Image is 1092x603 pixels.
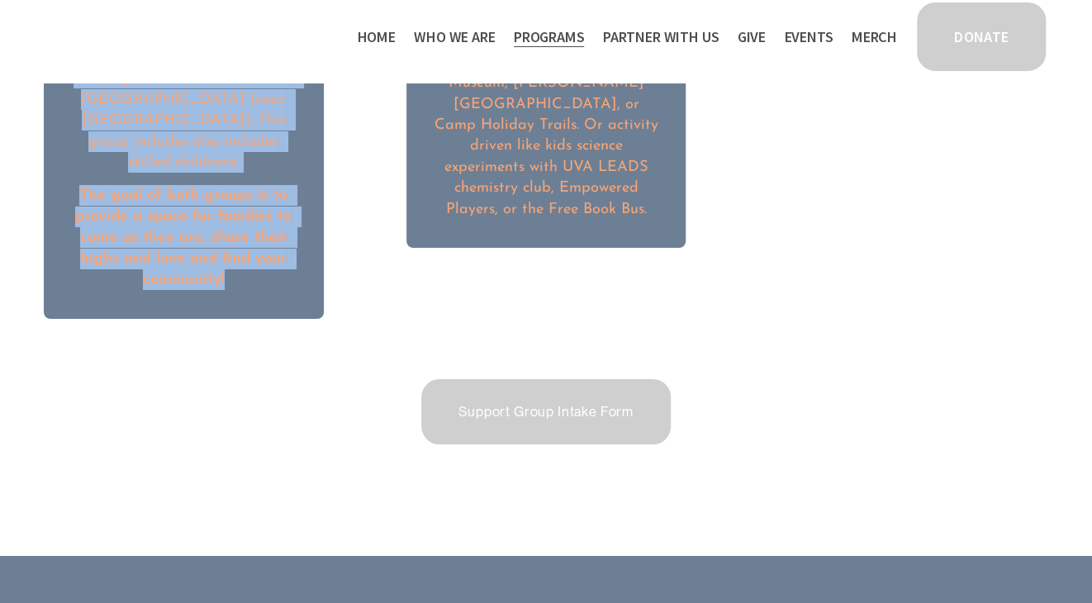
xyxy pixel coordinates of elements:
a: Home [357,23,395,50]
span: Partner With Us [603,25,719,49]
p: 2x/month [DATE] mornings from 9:00 - 10:30am in [GEOGRAPHIC_DATA] (near [GEOGRAPHIC_DATA]). This ... [72,47,296,173]
a: Support Group Intake Form [419,377,673,447]
strong: The goal of both groups is to provide a space for families to come as they are, share their highs... [75,188,297,287]
a: folder dropdown [514,23,585,50]
a: Merch [852,23,897,50]
span: Programs [514,25,585,49]
a: folder dropdown [414,23,495,50]
a: Events [784,23,833,50]
span: Who We Are [414,25,495,49]
a: folder dropdown [603,23,719,50]
a: Give [738,23,766,50]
